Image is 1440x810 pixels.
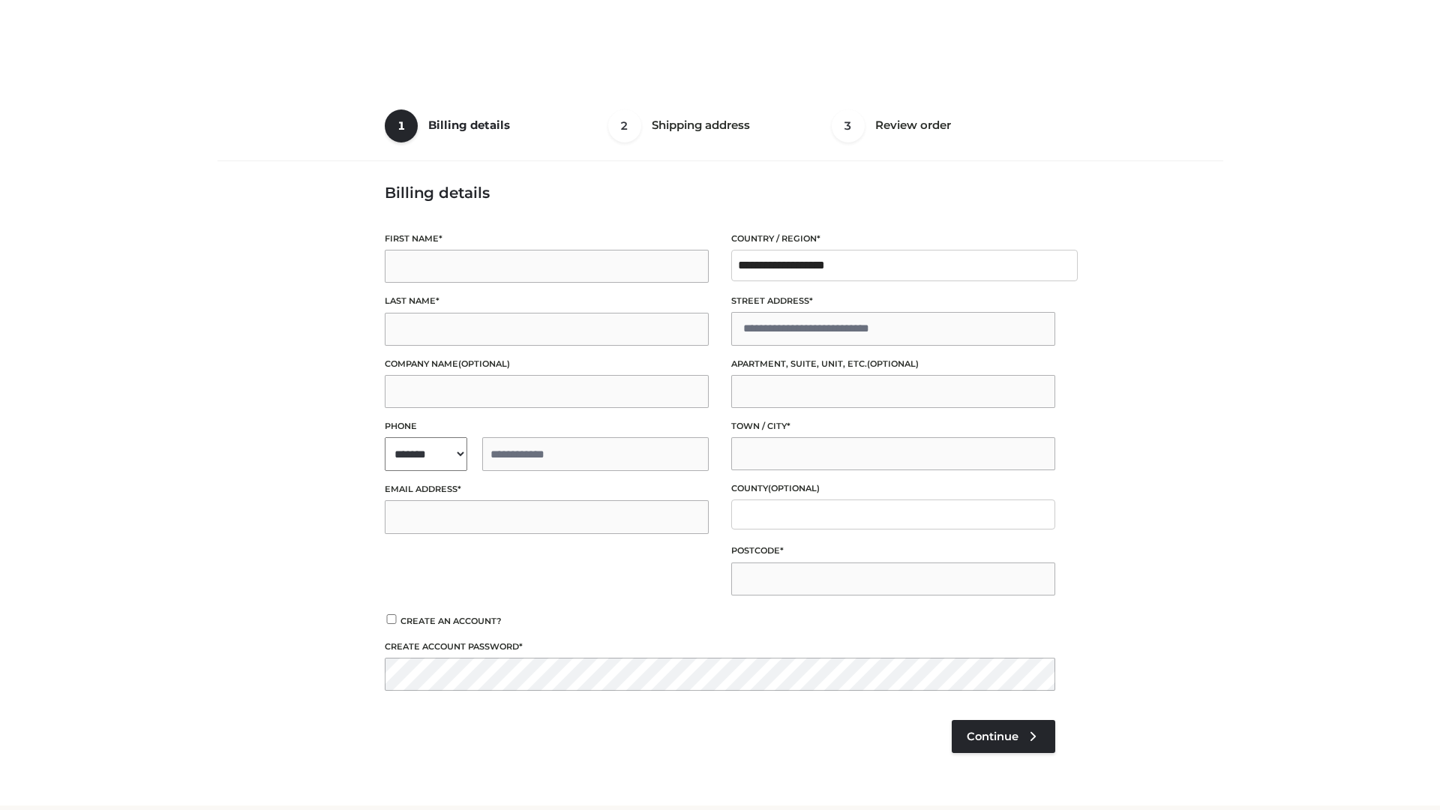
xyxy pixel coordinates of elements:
label: Country / Region [731,232,1055,246]
h3: Billing details [385,184,1055,202]
span: (optional) [768,483,820,493]
input: Create an account? [385,614,398,624]
span: 2 [608,109,641,142]
label: Last name [385,294,709,308]
label: Postcode [731,544,1055,558]
span: Billing details [428,118,510,132]
span: Review order [875,118,951,132]
a: Continue [952,720,1055,753]
span: (optional) [867,358,919,369]
label: First name [385,232,709,246]
span: 3 [832,109,865,142]
label: Apartment, suite, unit, etc. [731,357,1055,371]
span: 1 [385,109,418,142]
label: Company name [385,357,709,371]
label: Street address [731,294,1055,308]
label: Phone [385,419,709,433]
label: Create account password [385,640,1055,654]
span: Create an account? [400,616,502,626]
label: County [731,481,1055,496]
span: Shipping address [652,118,750,132]
label: Town / City [731,419,1055,433]
span: Continue [967,730,1018,743]
label: Email address [385,482,709,496]
span: (optional) [458,358,510,369]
